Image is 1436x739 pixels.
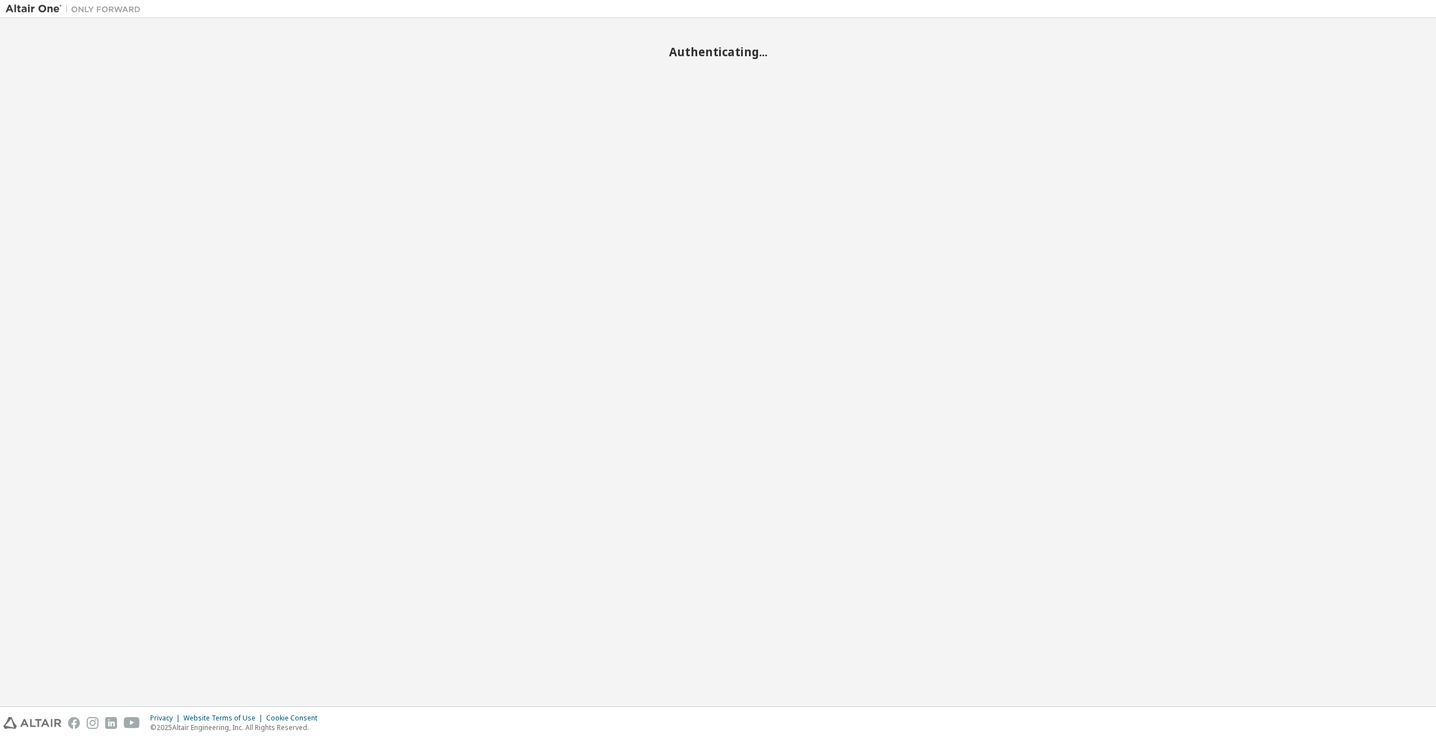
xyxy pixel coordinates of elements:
img: Altair One [6,3,146,15]
img: youtube.svg [124,717,140,729]
img: altair_logo.svg [3,717,61,729]
div: Cookie Consent [266,714,324,723]
p: © 2025 Altair Engineering, Inc. All Rights Reserved. [150,723,324,732]
h2: Authenticating... [6,44,1430,59]
img: instagram.svg [87,717,98,729]
img: linkedin.svg [105,717,117,729]
div: Website Terms of Use [183,714,266,723]
div: Privacy [150,714,183,723]
img: facebook.svg [68,717,80,729]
